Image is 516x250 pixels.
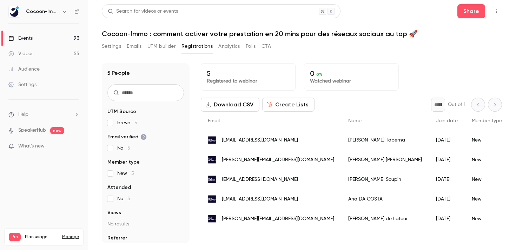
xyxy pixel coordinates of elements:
span: new [50,127,64,134]
img: guyhoquet.com [208,195,216,203]
span: 5 [134,120,137,125]
span: Name [348,118,362,123]
div: [PERSON_NAME] [PERSON_NAME] [341,150,429,170]
button: Emails [127,41,141,52]
span: [PERSON_NAME][EMAIL_ADDRESS][DOMAIN_NAME] [222,156,334,164]
div: New [465,170,509,189]
span: 5 [131,171,134,176]
div: [DATE] [429,150,465,170]
div: New [465,189,509,209]
button: Registrations [181,41,213,52]
span: [EMAIL_ADDRESS][DOMAIN_NAME] [222,137,298,144]
span: 0 % [316,72,323,77]
span: Join date [436,118,458,123]
span: Member type [472,118,502,123]
h1: 5 People [107,69,130,77]
button: Settings [102,41,121,52]
span: brevo [117,119,137,126]
span: Member type [107,159,140,166]
span: 5 [127,196,130,201]
span: Email verified [107,133,147,140]
p: Registered to webinar [207,78,290,85]
span: Help [18,111,28,118]
div: New [465,209,509,229]
span: Plan usage [25,234,58,240]
span: 5 [127,146,130,151]
div: [DATE] [429,130,465,150]
span: New [117,170,134,177]
span: Pro [9,233,21,241]
div: [DATE] [429,189,465,209]
a: SpeakerHub [18,127,46,134]
span: What's new [18,143,45,150]
p: Out of 1 [448,101,465,108]
div: Videos [8,50,33,57]
div: [PERSON_NAME] de Latour [341,209,429,229]
button: CTA [262,41,271,52]
span: No [117,195,130,202]
img: guyhoquet.com [208,136,216,144]
button: Analytics [218,41,240,52]
p: 5 [207,69,290,78]
span: UTM Source [107,108,136,115]
img: Cocoon-Immo [9,6,20,17]
p: 0 [310,69,393,78]
button: UTM builder [147,41,176,52]
img: guyhoquet.com [208,175,216,184]
div: New [465,130,509,150]
button: Create Lists [262,98,315,112]
span: Email [208,118,220,123]
p: Watched webinar [310,78,393,85]
span: Views [107,209,121,216]
div: Ana DA COSTA [341,189,429,209]
span: Referrer [107,235,127,242]
div: [PERSON_NAME] Taberna [341,130,429,150]
span: [EMAIL_ADDRESS][DOMAIN_NAME] [222,196,298,203]
iframe: Noticeable Trigger [71,143,79,150]
span: Attended [107,184,131,191]
div: Audience [8,66,40,73]
a: Manage [62,234,79,240]
div: [DATE] [429,209,465,229]
div: [PERSON_NAME] Soupin [341,170,429,189]
button: Download CSV [201,98,259,112]
div: Events [8,35,33,42]
div: Search for videos or events [108,8,178,15]
button: Polls [246,41,256,52]
span: No [117,145,130,152]
div: New [465,150,509,170]
img: guyhoquet.com [208,156,216,164]
button: Share [457,4,485,18]
div: [DATE] [429,170,465,189]
h1: Cocoon-Immo : comment activer votre prestation en 20 mins pour des réseaux sociaux au top 🚀 [102,29,502,38]
span: [EMAIL_ADDRESS][DOMAIN_NAME] [222,176,298,183]
h6: Cocoon-Immo [26,8,59,15]
div: Settings [8,81,37,88]
img: guyhoquet.com [208,215,216,223]
span: [PERSON_NAME][EMAIL_ADDRESS][DOMAIN_NAME] [222,215,334,223]
li: help-dropdown-opener [8,111,79,118]
p: No results [107,221,184,228]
